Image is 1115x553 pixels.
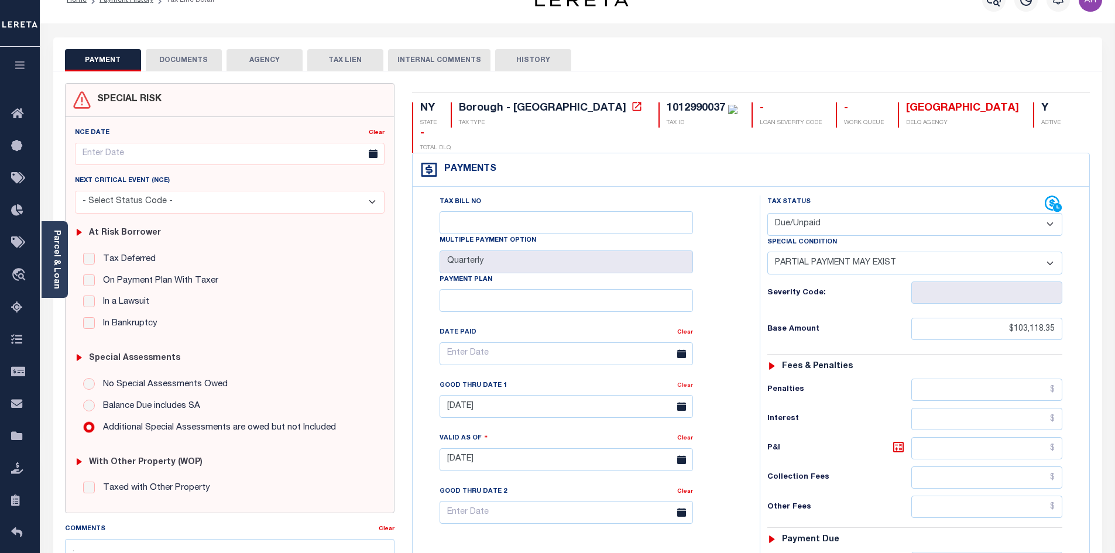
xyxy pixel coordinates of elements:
label: NCE Date [75,128,109,138]
label: Special Condition [767,238,837,248]
button: PAYMENT [65,49,141,71]
i: travel_explore [11,268,30,283]
a: Parcel & Loan [52,230,60,289]
h6: Penalties [767,385,911,394]
button: DOCUMENTS [146,49,222,71]
h6: with Other Property (WOP) [89,458,203,468]
div: Borough - [GEOGRAPHIC_DATA] [459,103,626,114]
p: TOTAL DLQ [420,144,451,153]
button: TAX LIEN [307,49,383,71]
h6: Collection Fees [767,473,911,482]
button: INTERNAL COMMENTS [388,49,490,71]
label: Multiple Payment Option [440,236,536,246]
h4: Payments [438,164,496,175]
input: Enter Date [75,143,385,166]
input: Enter Date [440,501,693,524]
h6: Special Assessments [89,353,180,363]
label: No Special Assessments Owed [97,378,228,391]
a: Clear [677,489,693,494]
input: $ [911,496,1063,518]
h4: SPECIAL RISK [91,94,162,105]
input: $ [911,408,1063,430]
input: $ [911,466,1063,489]
img: check-icon-green.svg [728,105,737,114]
button: HISTORY [495,49,571,71]
p: LOAN SEVERITY CODE [760,119,822,128]
label: Valid as Of [440,432,488,444]
a: Clear [677,329,693,335]
label: In Bankruptcy [97,317,157,331]
h6: Payment due [782,535,839,545]
div: [GEOGRAPHIC_DATA] [906,102,1019,115]
label: Comments [65,524,105,534]
label: Good Thru Date 1 [440,381,507,391]
a: Clear [379,526,394,532]
label: Date Paid [440,328,476,338]
input: $ [911,437,1063,459]
h6: Severity Code: [767,288,911,298]
label: In a Lawsuit [97,296,149,309]
label: On Payment Plan With Taxer [97,274,218,288]
input: Enter Date [440,395,693,418]
a: Clear [369,130,385,136]
h6: Base Amount [767,325,911,334]
a: Clear [677,383,693,389]
label: Tax Deferred [97,253,156,266]
div: - [420,128,451,140]
div: NY [420,102,437,115]
p: ACTIVE [1041,119,1061,128]
label: Good Thru Date 2 [440,487,507,497]
input: $ [911,318,1063,340]
label: Tax Status [767,197,811,207]
h6: At Risk Borrower [89,228,161,238]
label: Payment Plan [440,275,492,285]
div: - [760,102,822,115]
div: - [844,102,884,115]
p: TAX ID [667,119,737,128]
button: AGENCY [227,49,303,71]
h6: Fees & Penalties [782,362,853,372]
h6: P&I [767,440,911,456]
label: Next Critical Event (NCE) [75,176,170,186]
a: Clear [677,435,693,441]
p: DELQ AGENCY [906,119,1019,128]
label: Tax Bill No [440,197,481,207]
label: Balance Due includes SA [97,400,200,413]
input: $ [911,379,1063,401]
p: STATE [420,119,437,128]
h6: Other Fees [767,503,911,512]
label: Taxed with Other Property [97,482,210,495]
input: Enter Date [440,448,693,471]
div: Y [1041,102,1061,115]
h6: Interest [767,414,911,424]
label: Additional Special Assessments are owed but not Included [97,421,336,435]
p: WORK QUEUE [844,119,884,128]
div: 1012990037 [667,103,725,114]
input: Enter Date [440,342,693,365]
p: TAX TYPE [459,119,644,128]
